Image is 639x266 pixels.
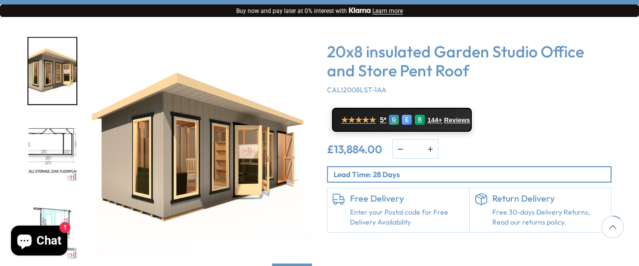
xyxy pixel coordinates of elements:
ins: £13,884.00 [327,144,382,155]
div: 5 / 8 [27,193,77,262]
inbox-online-store-chat: Shopify online store chat [8,226,70,258]
div: 3 / 8 [27,37,77,105]
span: Reviews [444,116,470,124]
div: G [389,115,399,125]
a: Enter your Postal code for Free Delivery Availability [350,208,464,227]
img: CaliStorage20x8INTERNALS_a071a95b-850b-4043-88dd-de9190870611_200x200.jpg [28,194,76,261]
img: CaliStorage20x8FLOORPLAN_77851bd9-2887-4d8a-8bb6-463332d00406_200x200.jpg [28,116,76,183]
span: CALI2008LST-1AA [327,85,386,94]
p: Lead Time: 28 Days [333,169,611,180]
img: 20x8 insulated Garden Studio Office and Store Pent Roof - Best Shed [87,37,312,262]
p: Free 30-days Delivery Returns, Read our returns policy. [492,208,607,227]
div: E [402,115,412,125]
img: CaliStorageLHajar20x8_002ebfa0-e1e2-498b-b9d5-2e96b839b15f_200x200.jpg [28,38,76,104]
a: ★★★★★ 5* G E R 144+ Reviews [332,108,472,132]
h6: Return Delivery [492,193,607,204]
h6: Free Delivery [350,193,464,204]
div: R [415,115,425,125]
h3: 20x8 insulated Garden Studio Office and Store Pent Roof [327,42,612,80]
span: ★★★★★ [341,115,376,125]
span: 144+ [427,116,442,124]
div: 4 / 8 [27,115,77,184]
